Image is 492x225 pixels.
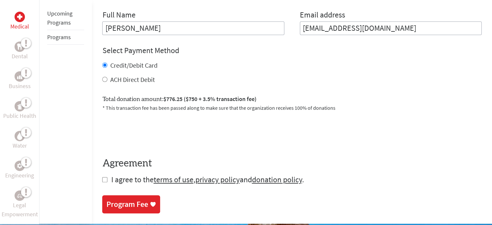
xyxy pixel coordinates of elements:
p: Business [9,82,31,91]
a: DentalDental [12,41,28,61]
h4: Agreement [102,158,482,169]
label: ACH Direct Debit [110,75,155,84]
div: Business [15,71,25,82]
a: donation policy [252,174,302,185]
div: Water [15,131,25,141]
li: Programs [47,30,84,45]
a: EngineeringEngineering [5,161,34,180]
img: Water [17,132,22,140]
span: I agree to the , and . [111,174,304,185]
img: Business [17,74,22,79]
a: BusinessBusiness [9,71,31,91]
img: Public Health [17,103,22,109]
img: Medical [17,14,22,19]
p: Dental [12,52,28,61]
a: terms of use [153,174,193,185]
a: privacy policy [195,174,239,185]
img: Engineering [17,163,22,168]
a: MedicalMedical [10,12,29,31]
div: Public Health [15,101,25,111]
p: * This transaction fee has been passed along to make sure that the organization receives 100% of ... [102,104,482,112]
iframe: reCAPTCHA [102,119,201,145]
div: Program Fee [106,199,148,209]
img: Dental [17,43,22,50]
label: Credit/Debit Card [110,61,157,69]
p: Legal Empowerment [1,201,38,219]
label: Email address [300,10,345,21]
label: Full Name [102,10,135,21]
a: WaterWater [13,131,27,150]
p: Medical [10,22,29,31]
img: Legal Empowerment [17,194,22,197]
a: Programs [47,33,71,41]
li: Upcoming Programs [47,6,84,30]
div: Medical [15,12,25,22]
a: Program Fee [102,195,160,213]
label: Total donation amount: [102,95,256,104]
h4: Select Payment Method [102,45,482,56]
p: Engineering [5,171,34,180]
a: Upcoming Programs [47,10,72,26]
a: Legal EmpowermentLegal Empowerment [1,190,38,219]
input: Enter Full Name [102,21,284,35]
a: Public HealthPublic Health [3,101,36,120]
input: Your Email [300,21,482,35]
div: Dental [15,41,25,52]
div: Legal Empowerment [15,190,25,201]
span: $776.25 ($750 + 3.5% transaction fee) [163,95,256,103]
p: Public Health [3,111,36,120]
div: Engineering [15,161,25,171]
p: Water [13,141,27,150]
